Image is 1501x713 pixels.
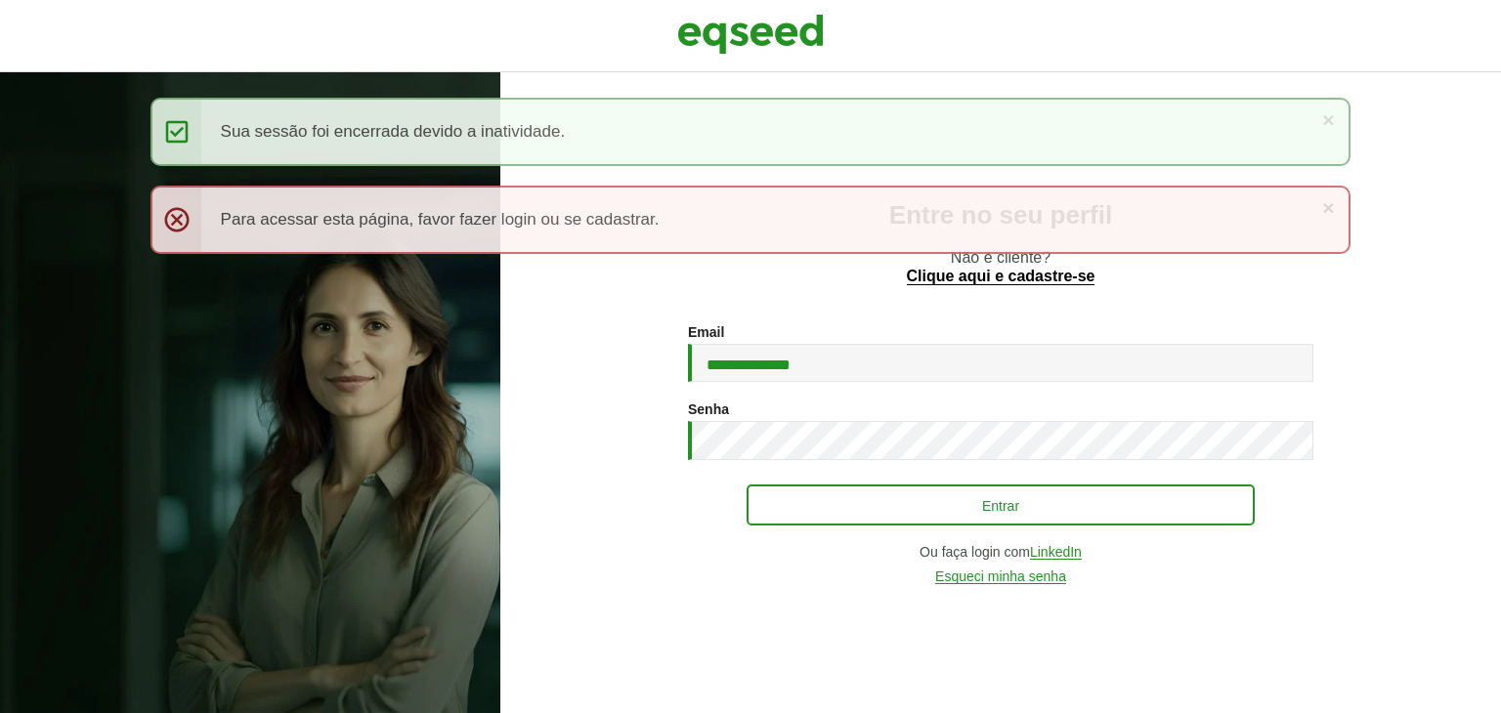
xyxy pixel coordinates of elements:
[150,98,1351,166] div: Sua sessão foi encerrada devido a inatividade.
[1322,109,1334,130] a: ×
[677,10,824,59] img: EqSeed Logo
[907,269,1095,285] a: Clique aqui e cadastre-se
[1322,197,1334,218] a: ×
[1030,545,1082,560] a: LinkedIn
[688,545,1313,560] div: Ou faça login com
[688,325,724,339] label: Email
[150,186,1351,254] div: Para acessar esta página, favor fazer login ou se cadastrar.
[935,569,1066,584] a: Esqueci minha senha
[747,484,1255,525] button: Entrar
[688,402,729,416] label: Senha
